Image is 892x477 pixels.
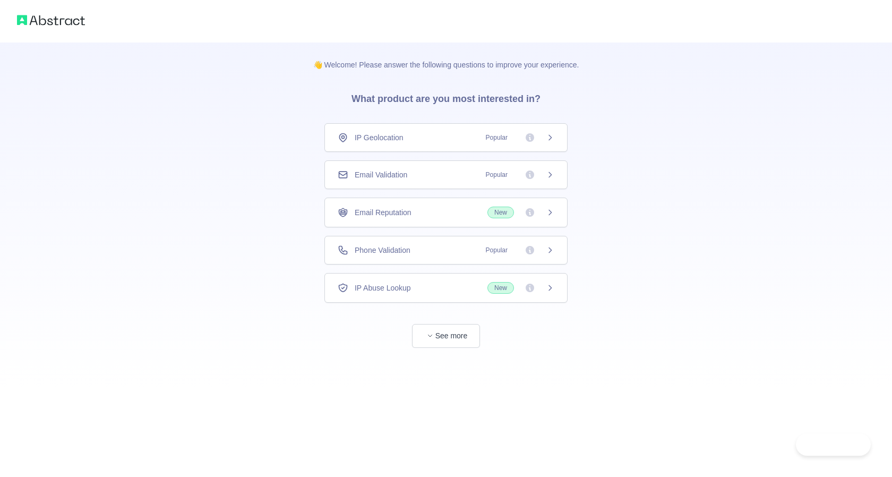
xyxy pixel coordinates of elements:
iframe: Toggle Customer Support [796,433,871,456]
p: 👋 Welcome! Please answer the following questions to improve your experience. [296,42,596,70]
span: Phone Validation [355,245,410,255]
span: IP Geolocation [355,132,404,143]
span: Email Validation [355,169,407,180]
span: Popular [479,132,514,143]
span: New [487,207,514,218]
span: New [487,282,514,294]
button: See more [412,324,480,348]
img: Abstract logo [17,13,85,28]
span: Email Reputation [355,207,411,218]
h3: What product are you most interested in? [334,70,557,123]
span: Popular [479,169,514,180]
span: IP Abuse Lookup [355,283,411,293]
span: Popular [479,245,514,255]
